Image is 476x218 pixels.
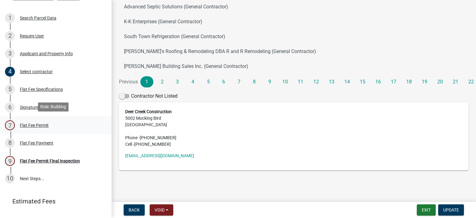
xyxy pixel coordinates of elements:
div: 8 [5,138,15,148]
a: 2 [156,76,169,87]
div: Role: Building [38,102,68,111]
span: Update [443,207,459,212]
div: Signature [20,105,38,109]
div: Search Parcel Data [20,16,56,20]
div: Flat Fee Permit Final Inspection [20,159,80,163]
div: 1 [5,13,15,23]
div: Flat Fee Payment [20,141,53,145]
button: Update [438,204,464,216]
abbr: Cell - [125,142,134,147]
button: [PERSON_NAME] Building Sales Inc. (General Contractor) [119,59,469,74]
address: 5002 Mocking Bird [GEOGRAPHIC_DATA] [125,109,462,148]
button: Back [124,204,145,216]
strong: Deer Creek Construction [125,109,172,114]
a: 3 [171,76,184,87]
nav: Page navigation [119,76,469,87]
label: Contractor Not Listed [119,92,178,100]
a: 4 [187,76,200,87]
a: 12 [310,76,323,87]
a: 8 [248,76,261,87]
a: 5 [202,76,215,87]
div: Require User [20,34,44,38]
div: 3 [5,49,15,59]
a: 18 [403,76,416,87]
span: [PHONE_NUMBER] [140,135,176,140]
a: 10 [279,76,292,87]
a: 11 [294,76,307,87]
div: Flat Fee Permit [20,123,49,127]
a: 1 [140,76,153,87]
button: Void [150,204,173,216]
a: [EMAIL_ADDRESS][DOMAIN_NAME] [125,153,194,158]
a: 6 [217,76,230,87]
a: 7 [233,76,246,87]
a: 15 [356,76,369,87]
div: Flat Fee Specifications [20,87,63,91]
a: Estimated Fees [5,195,102,207]
div: 9 [5,156,15,166]
span: [PHONE_NUMBER] [134,142,171,147]
button: South Town Refrigeration (General Contractor) [119,29,469,44]
a: 21 [449,76,462,87]
div: 7 [5,120,15,130]
a: 16 [372,76,385,87]
a: 13 [325,76,338,87]
button: K-K Enterprises (General Contractor) [119,14,469,29]
span: Back [129,207,140,212]
div: 2 [5,31,15,41]
button: [PERSON_NAME]'s Roofing & Remodeling DBA R and R Remodeling (General Contractor) [119,44,469,59]
a: 14 [341,76,354,87]
div: 4 [5,67,15,77]
div: 6 [5,102,15,112]
abbr: Phone - [125,135,140,140]
div: Applicant and Property Info [20,51,73,56]
div: Select contractor [20,69,53,74]
button: Exit [417,204,436,216]
div: 10 [5,174,15,184]
a: 9 [263,76,276,87]
a: 19 [418,76,431,87]
div: 5 [5,84,15,94]
a: 20 [434,76,447,87]
span: Void [155,207,165,212]
a: 17 [387,76,400,87]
